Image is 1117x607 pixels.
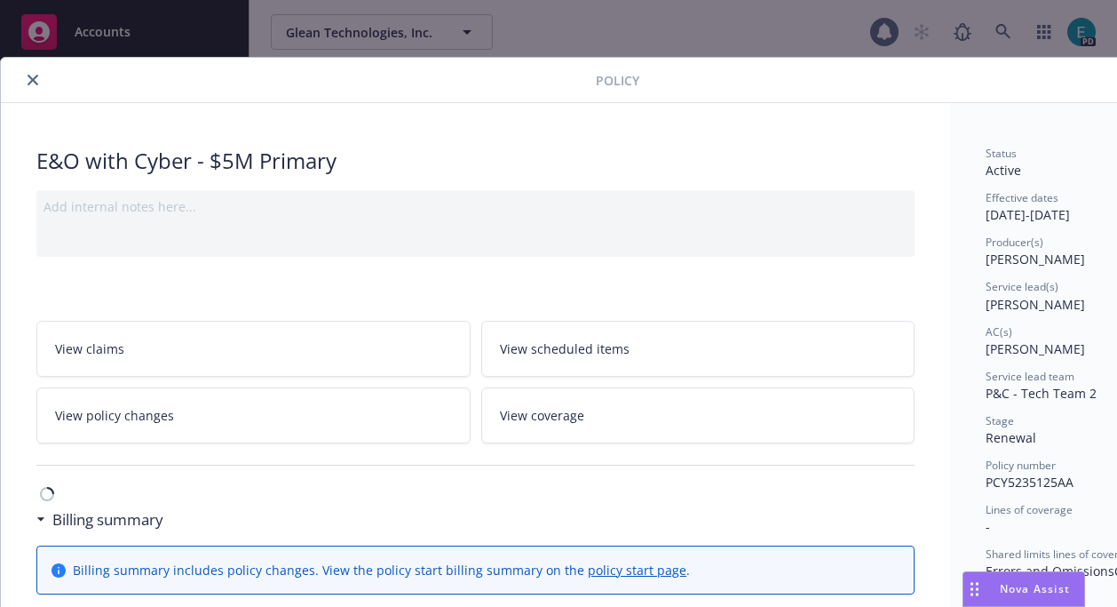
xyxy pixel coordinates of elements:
[986,235,1043,250] span: Producer(s)
[481,321,915,377] a: View scheduled items
[986,340,1085,357] span: [PERSON_NAME]
[986,146,1017,161] span: Status
[986,385,1097,402] span: P&C - Tech Team 2
[963,571,1085,607] button: Nova Assist
[963,572,986,606] div: Drag to move
[36,508,163,531] div: Billing summary
[986,429,1036,446] span: Renewal
[986,162,1021,179] span: Active
[986,518,990,535] span: -
[481,387,915,443] a: View coverage
[500,339,630,358] span: View scheduled items
[36,146,915,176] div: E&O with Cyber - $5M Primary
[986,296,1085,313] span: [PERSON_NAME]
[986,474,1073,491] span: PCY5235125AA
[52,508,163,531] h3: Billing summary
[986,413,1014,428] span: Stage
[73,561,690,579] div: Billing summary includes policy changes. View the policy start billing summary on the .
[986,324,1012,339] span: AC(s)
[500,406,584,425] span: View coverage
[55,339,124,358] span: View claims
[986,279,1058,294] span: Service lead(s)
[55,406,174,425] span: View policy changes
[986,190,1058,205] span: Effective dates
[986,563,1114,579] span: Errors and Omissions
[588,562,686,579] a: policy start page
[44,197,907,216] div: Add internal notes here...
[36,321,471,377] a: View claims
[596,71,639,90] span: Policy
[22,69,44,91] button: close
[1000,581,1070,596] span: Nova Assist
[986,369,1074,384] span: Service lead team
[986,502,1073,517] span: Lines of coverage
[36,387,471,443] a: View policy changes
[986,458,1056,473] span: Policy number
[986,251,1085,268] span: [PERSON_NAME]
